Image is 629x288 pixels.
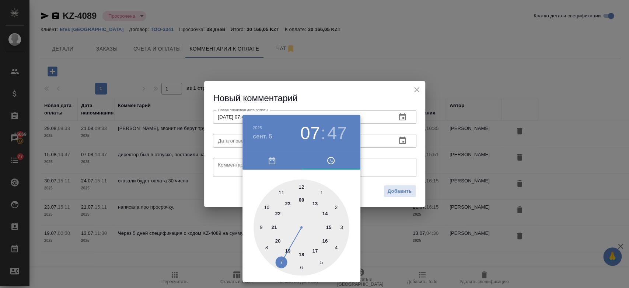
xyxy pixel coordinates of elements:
[327,123,347,144] button: 47
[321,123,325,144] h3: :
[253,126,262,130] button: 2025
[300,123,320,144] button: 07
[253,132,272,141] button: сент. 5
